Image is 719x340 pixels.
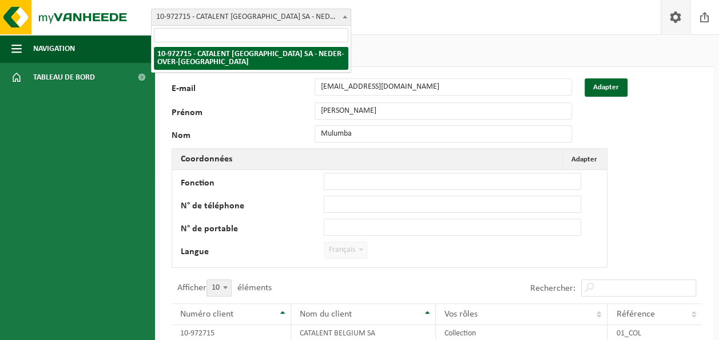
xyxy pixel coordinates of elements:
label: N° de portable [181,224,324,236]
button: Adapter [585,78,627,97]
label: Rechercher: [530,284,575,293]
label: Langue [181,247,324,259]
span: 10 [206,279,232,296]
span: Tableau de bord [33,63,95,92]
label: Nom [172,131,315,143]
span: 10 [207,280,231,296]
label: Afficher éléments [177,283,272,292]
span: Français [324,242,367,259]
span: Adapter [571,156,597,163]
label: N° de téléphone [181,201,324,213]
h2: Coordonnées [172,149,241,169]
button: Adapter [562,149,606,169]
label: Fonction [181,179,324,190]
span: Nom du client [300,310,352,319]
label: E-mail [172,84,315,97]
label: Prénom [172,108,315,120]
span: Vos rôles [444,310,478,319]
span: 10-972715 - CATALENT BELGIUM SA - NEDER-OVER-HEEMBEEK [151,9,351,26]
span: Référence [616,310,654,319]
span: 10-972715 - CATALENT BELGIUM SA - NEDER-OVER-HEEMBEEK [152,9,351,25]
input: E-mail [315,78,572,96]
li: 10-972715 - CATALENT [GEOGRAPHIC_DATA] SA - NEDER-OVER-[GEOGRAPHIC_DATA] [154,47,348,70]
span: Numéro client [180,310,233,319]
span: Navigation [33,34,75,63]
span: Français [324,242,367,258]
